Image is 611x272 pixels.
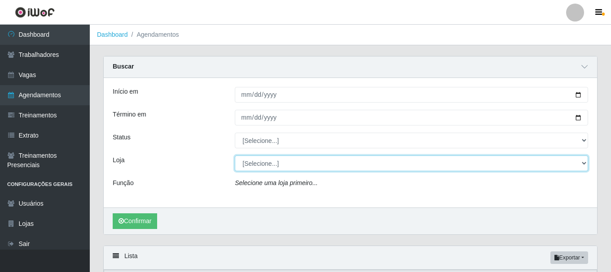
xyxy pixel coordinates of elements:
[550,251,588,264] button: Exportar
[235,87,588,103] input: 00/00/0000
[113,87,138,96] label: Início em
[90,25,611,45] nav: breadcrumb
[97,31,128,38] a: Dashboard
[113,213,157,229] button: Confirmar
[113,178,134,188] label: Função
[113,155,124,165] label: Loja
[113,63,134,70] strong: Buscar
[113,133,131,142] label: Status
[104,246,597,270] div: Lista
[113,110,146,119] label: Término em
[235,179,317,186] i: Selecione uma loja primeiro...
[235,110,588,125] input: 00/00/0000
[15,7,55,18] img: CoreUI Logo
[128,30,179,39] li: Agendamentos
